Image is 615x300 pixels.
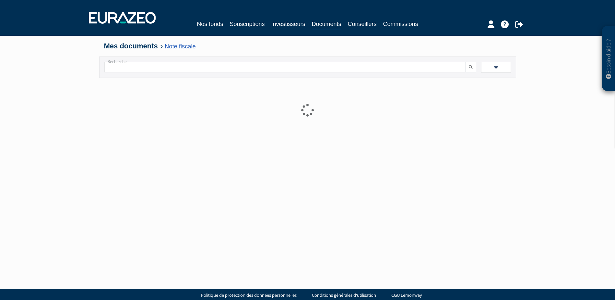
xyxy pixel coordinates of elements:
img: 1732889491-logotype_eurazeo_blanc_rvb.png [89,12,156,24]
a: Conditions générales d'utilisation [312,292,376,298]
a: Politique de protection des données personnelles [201,292,297,298]
a: Investisseurs [271,19,305,29]
input: Recherche [104,62,466,72]
a: Commissions [383,19,418,29]
a: Conseillers [348,19,377,29]
h4: Mes documents [104,42,511,50]
a: Nos fonds [197,19,223,29]
a: Souscriptions [230,19,265,29]
a: Note fiscale [165,43,196,50]
p: Besoin d'aide ? [605,30,612,88]
img: filter.svg [493,65,499,70]
a: Documents [312,19,341,30]
a: CGU Lemonway [391,292,422,298]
